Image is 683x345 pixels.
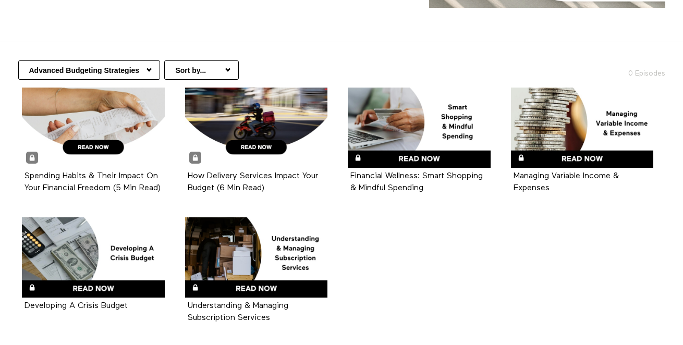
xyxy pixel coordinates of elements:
a: Spending Habits & Their Impact On Your Financial Freedom (5 Min Read) [22,88,165,168]
a: How Delivery Services Impact Your Budget (6 Min Read) [188,172,318,192]
h2: 0 Episodes [554,60,672,79]
a: Developing A Crisis Budget [25,302,128,310]
a: Managing Variable Income & Expenses [514,172,619,192]
a: Understanding & Managing Subscription Services [188,302,288,322]
a: Understanding & Managing Subscription Services [185,217,328,298]
a: Managing Variable Income & Expenses [511,88,654,168]
a: Developing A Crisis Budget [22,217,165,298]
a: Spending Habits & Their Impact On Your Financial Freedom (5 Min Read) [25,172,161,192]
a: Financial Wellness: Smart Shopping & Mindful Spending [350,172,483,192]
a: How Delivery Services Impact Your Budget (6 Min Read) [185,88,328,168]
a: Financial Wellness: Smart Shopping & Mindful Spending [348,88,491,168]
